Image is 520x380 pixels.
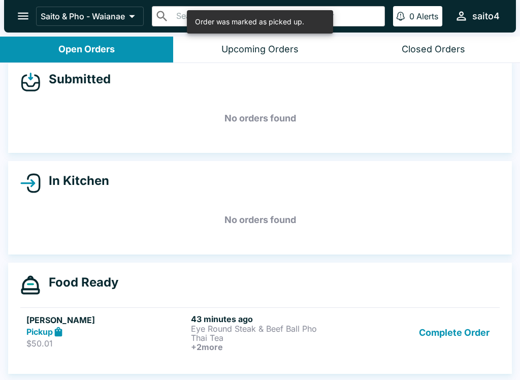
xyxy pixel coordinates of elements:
h5: No orders found [20,100,500,137]
h6: + 2 more [191,342,351,352]
a: [PERSON_NAME]Pickup$50.0143 minutes agoEye Round Steak & Beef Ball PhoThai Tea+2moreComplete Order [20,307,500,358]
div: Open Orders [58,44,115,55]
p: Alerts [416,11,438,21]
button: open drawer [10,3,36,29]
button: saito4 [450,5,504,27]
h5: No orders found [20,202,500,238]
h4: In Kitchen [41,173,109,188]
p: Thai Tea [191,333,351,342]
div: Closed Orders [402,44,465,55]
button: Complete Order [415,314,494,352]
h4: Food Ready [41,275,118,290]
p: $50.01 [26,338,187,349]
input: Search orders by name or phone number [173,9,380,23]
h5: [PERSON_NAME] [26,314,187,326]
p: Saito & Pho - Waianae [41,11,125,21]
div: Order was marked as picked up. [195,13,304,30]
p: 0 [409,11,414,21]
strong: Pickup [26,327,53,337]
div: Upcoming Orders [221,44,299,55]
h6: 43 minutes ago [191,314,351,324]
div: saito4 [472,10,500,22]
p: Eye Round Steak & Beef Ball Pho [191,324,351,333]
h4: Submitted [41,72,111,87]
button: Saito & Pho - Waianae [36,7,144,26]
